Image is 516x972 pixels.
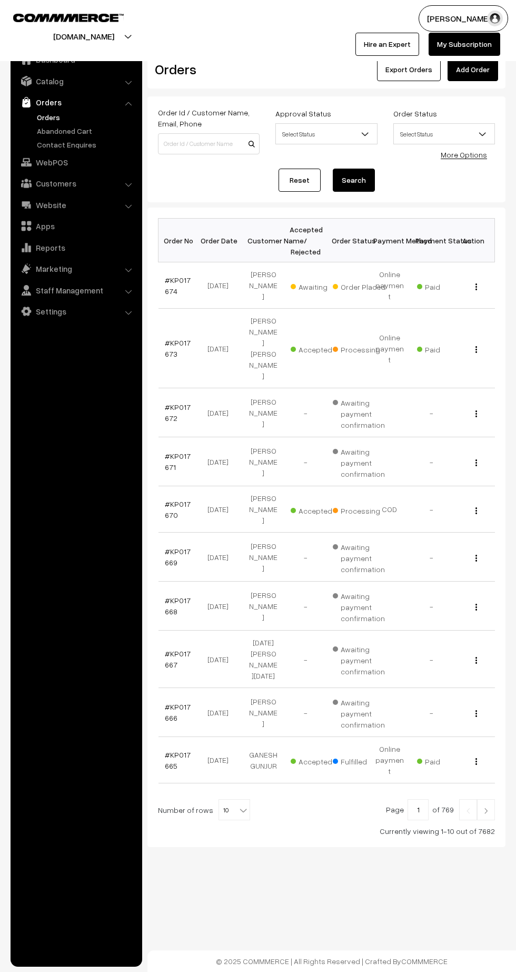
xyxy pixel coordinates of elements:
[411,582,453,631] td: -
[158,804,213,816] span: Number of rows
[291,279,343,292] span: Awaiting
[155,61,259,77] h2: Orders
[284,533,326,582] td: -
[475,459,477,466] img: Menu
[463,808,473,814] img: Left
[13,14,124,22] img: COMMMERCE
[284,631,326,688] td: -
[276,125,376,143] span: Select Status
[242,437,284,486] td: [PERSON_NAME]
[487,11,503,26] img: user
[475,507,477,514] img: Menu
[13,259,138,278] a: Marketing
[200,533,242,582] td: [DATE]
[200,219,242,262] th: Order Date
[417,753,470,767] span: Paid
[275,108,331,119] label: Approval Status
[369,309,411,388] td: Online payment
[481,808,491,814] img: Right
[165,402,191,423] a: #KP017672
[429,33,500,56] a: My Subscription
[284,688,326,737] td: -
[13,174,138,193] a: Customers
[411,486,453,533] td: -
[333,395,385,430] span: Awaiting payment confirmation
[158,107,260,129] label: Order Id / Customer Name, Email, Phone
[333,694,385,730] span: Awaiting payment confirmation
[401,957,448,966] a: COMMMERCE
[411,219,453,262] th: Payment Status
[417,279,470,292] span: Paid
[432,805,454,814] span: of 769
[200,486,242,533] td: [DATE]
[242,309,284,388] td: [PERSON_NAME] [PERSON_NAME]
[242,219,284,262] th: Customer Name
[284,437,326,486] td: -
[355,33,419,56] a: Hire an Expert
[242,582,284,631] td: [PERSON_NAME]
[34,125,138,136] a: Abandoned Cart
[475,346,477,353] img: Menu
[284,219,326,262] th: Accepted / Rejected
[333,341,385,355] span: Processing
[386,805,404,814] span: Page
[13,281,138,300] a: Staff Management
[34,139,138,150] a: Contact Enquires
[333,753,385,767] span: Fulfilled
[200,309,242,388] td: [DATE]
[242,262,284,309] td: [PERSON_NAME]
[333,279,385,292] span: Order Placed
[369,737,411,783] td: Online payment
[333,588,385,624] span: Awaiting payment confirmation
[200,437,242,486] td: [DATE]
[475,410,477,417] img: Menu
[475,604,477,611] img: Menu
[291,341,343,355] span: Accepted
[165,338,191,358] a: #KP017673
[200,262,242,309] td: [DATE]
[242,688,284,737] td: [PERSON_NAME]
[333,503,385,516] span: Processing
[147,950,516,972] footer: © 2025 COMMMERCE | All Rights Reserved | Crafted By
[16,23,151,50] button: [DOMAIN_NAME]
[242,533,284,582] td: [PERSON_NAME]
[242,486,284,533] td: [PERSON_NAME]
[333,169,375,192] button: Search
[369,262,411,309] td: Online payment
[13,302,138,321] a: Settings
[419,5,508,32] button: [PERSON_NAME]
[219,799,250,820] span: 10
[13,217,138,235] a: Apps
[13,93,138,112] a: Orders
[333,641,385,677] span: Awaiting payment confirmation
[165,547,191,567] a: #KP017669
[369,219,411,262] th: Payment Method
[275,123,377,144] span: Select Status
[411,631,453,688] td: -
[393,123,495,144] span: Select Status
[165,276,191,296] a: #KP017674
[453,219,495,262] th: Action
[291,753,343,767] span: Accepted
[165,649,191,669] a: #KP017667
[326,219,369,262] th: Order Status
[284,582,326,631] td: -
[369,486,411,533] td: COD
[165,451,191,472] a: #KP017671
[475,657,477,664] img: Menu
[165,596,191,616] a: #KP017668
[158,826,495,837] div: Currently viewing 1-10 out of 7682
[165,750,191,770] a: #KP017665
[394,125,494,143] span: Select Status
[200,388,242,437] td: [DATE]
[411,533,453,582] td: -
[242,388,284,437] td: [PERSON_NAME]
[279,169,321,192] a: Reset
[200,688,242,737] td: [DATE]
[158,133,260,154] input: Order Id / Customer Name / Customer Email / Customer Phone
[200,582,242,631] td: [DATE]
[13,195,138,214] a: Website
[13,153,138,172] a: WebPOS
[165,702,191,722] a: #KP017666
